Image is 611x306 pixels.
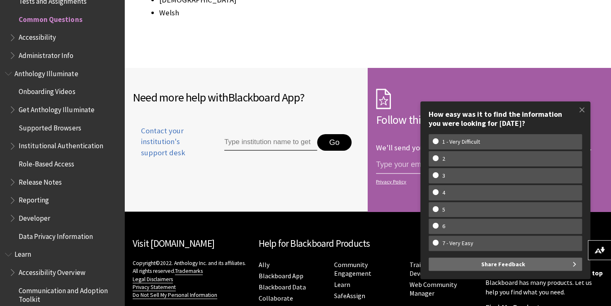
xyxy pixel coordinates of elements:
[433,206,455,213] w-span: 5
[19,121,81,132] span: Supported Browsers
[15,248,31,259] span: Learn
[19,175,62,186] span: Release Notes
[175,267,203,275] a: Trademarks
[334,292,365,300] a: SafeAssign
[19,229,92,241] span: Data Privacy Information
[485,278,603,296] p: Blackboard has many products. Let us help you find what you need.
[19,85,75,96] span: Onboarding Videos
[481,258,525,271] span: Share Feedback
[19,265,85,277] span: Accessibility Overview
[433,240,483,247] w-span: 7 - Very Easy
[19,103,94,114] span: Get Anthology Illuminate
[410,260,475,278] a: Training and Development Manager
[429,110,582,128] div: How easy was it to find the information you were looking for [DATE]?
[429,258,582,271] button: Share Feedback
[133,284,176,291] a: Privacy Statement
[133,89,359,106] h2: Need more help with ?
[19,31,56,42] span: Accessibility
[5,67,119,243] nav: Book outline for Anthology Illuminate
[259,294,293,303] a: Collaborate
[334,280,350,289] a: Learn
[376,179,600,185] a: Privacy Policy
[19,157,74,168] span: Role-Based Access
[410,280,457,298] a: Web Community Manager
[133,276,173,283] a: Legal Disclaimers
[19,48,73,60] span: Administrator Info
[376,143,592,152] p: We'll send you an email each time we make an important change.
[19,211,50,222] span: Developer
[376,89,391,109] img: Subscription Icon
[259,272,303,280] a: Blackboard App
[19,284,119,303] span: Communication and Adoption Toolkit
[259,283,306,292] a: Blackboard Data
[433,138,490,145] w-span: 1 - Very Difficult
[133,237,214,249] a: Visit [DOMAIN_NAME]
[433,223,455,230] w-span: 6
[133,259,250,299] p: Copyright©2022. Anthology Inc. and its affiliates. All rights reserved.
[224,134,317,151] input: Type institution name to get support
[19,193,49,205] span: Reporting
[259,236,477,251] h2: Help for Blackboard Products
[15,67,78,78] span: Anthology Illuminate
[376,111,603,128] h2: Follow this page!
[228,90,300,105] span: Blackboard App
[376,157,519,174] input: email address
[317,134,352,151] button: Go
[19,12,82,24] span: Common Questions
[334,260,371,278] a: Community Engagement
[259,260,269,269] a: Ally
[433,155,455,162] w-span: 2
[133,292,217,299] a: Do Not Sell My Personal Information
[19,139,103,150] span: Institutional Authentication
[133,125,205,158] span: Contact your institution's support desk
[433,189,455,196] w-span: 4
[159,7,480,19] li: Welsh
[133,125,205,168] a: Contact your institution's support desk
[433,172,455,179] w-span: 3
